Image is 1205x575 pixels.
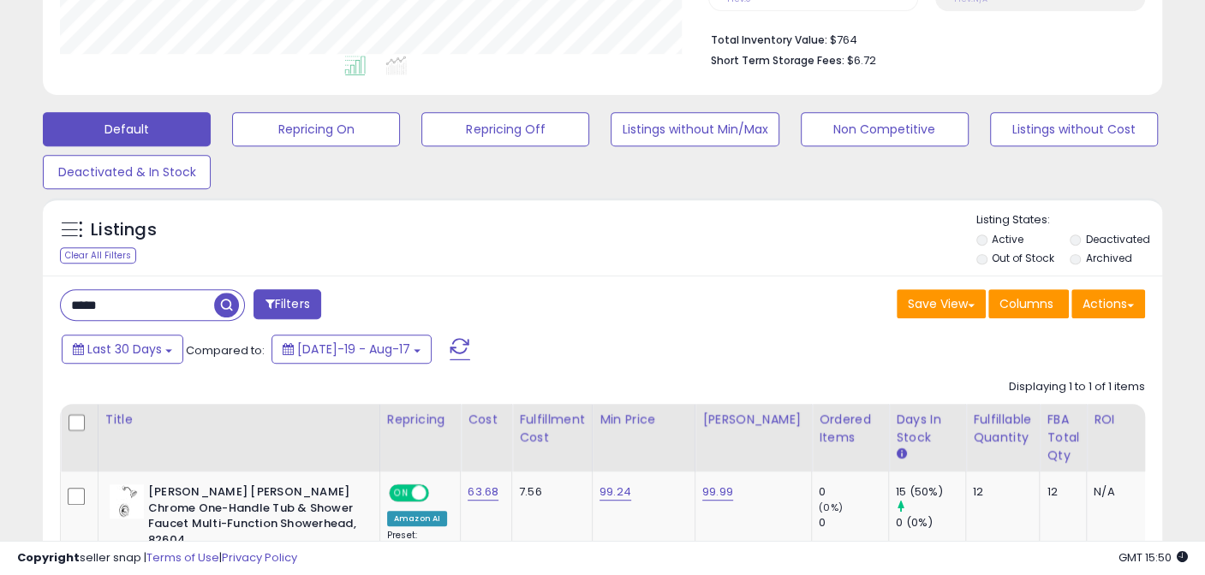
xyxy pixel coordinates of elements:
[711,33,827,47] b: Total Inventory Value:
[254,289,320,319] button: Filters
[17,550,297,566] div: seller snap | |
[711,53,844,68] b: Short Term Storage Fees:
[1086,232,1150,246] label: Deactivated
[992,232,1023,246] label: Active
[847,52,876,68] span: $6.72
[232,112,400,146] button: Repricing On
[600,483,631,501] a: 99.24
[988,289,1069,318] button: Columns
[1071,289,1145,318] button: Actions
[999,295,1053,312] span: Columns
[387,411,453,429] div: Repricing
[186,342,265,359] span: Compared to:
[1119,549,1188,566] span: 2025-09-17 15:50 GMT
[702,411,804,429] div: [PERSON_NAME]
[976,212,1162,228] p: Listing States:
[1009,379,1145,395] div: Displaying 1 to 1 of 1 items
[110,484,144,519] img: 31UBqA8yoNL._SL40_.jpg
[271,335,432,364] button: [DATE]-19 - Aug-17
[468,411,504,429] div: Cost
[17,549,80,566] strong: Copyright
[801,112,969,146] button: Non Competitive
[222,549,297,566] a: Privacy Policy
[146,549,219,566] a: Terms of Use
[992,251,1054,265] label: Out of Stock
[297,341,410,358] span: [DATE]-19 - Aug-17
[896,484,965,500] div: 15 (50%)
[896,411,958,447] div: Days In Stock
[819,515,888,531] div: 0
[62,335,183,364] button: Last 30 Days
[990,112,1158,146] button: Listings without Cost
[819,484,888,500] div: 0
[105,411,373,429] div: Title
[1094,411,1156,429] div: ROI
[91,218,157,242] h5: Listings
[60,247,136,264] div: Clear All Filters
[427,486,454,501] span: OFF
[1094,484,1150,500] div: N/A
[1086,251,1132,265] label: Archived
[468,483,498,501] a: 63.68
[600,411,688,429] div: Min Price
[611,112,778,146] button: Listings without Min/Max
[897,289,986,318] button: Save View
[519,484,579,500] div: 7.56
[519,411,585,447] div: Fulfillment Cost
[896,447,906,462] small: Days In Stock.
[973,484,1026,500] div: 12
[973,411,1032,447] div: Fulfillable Quantity
[702,483,733,501] a: 99.99
[1047,484,1073,500] div: 12
[43,112,211,146] button: Default
[819,411,881,447] div: Ordered Items
[148,484,356,552] b: [PERSON_NAME] [PERSON_NAME] Chrome One-Handle Tub & Shower Faucet Multi-Function Showerhead, 82604
[1047,411,1079,465] div: FBA Total Qty
[896,515,965,531] div: 0 (0%)
[387,511,447,526] div: Amazon AI
[43,155,211,189] button: Deactivated & In Stock
[711,28,1132,49] li: $764
[87,341,162,358] span: Last 30 Days
[421,112,589,146] button: Repricing Off
[819,501,843,514] small: (0%)
[391,486,412,501] span: ON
